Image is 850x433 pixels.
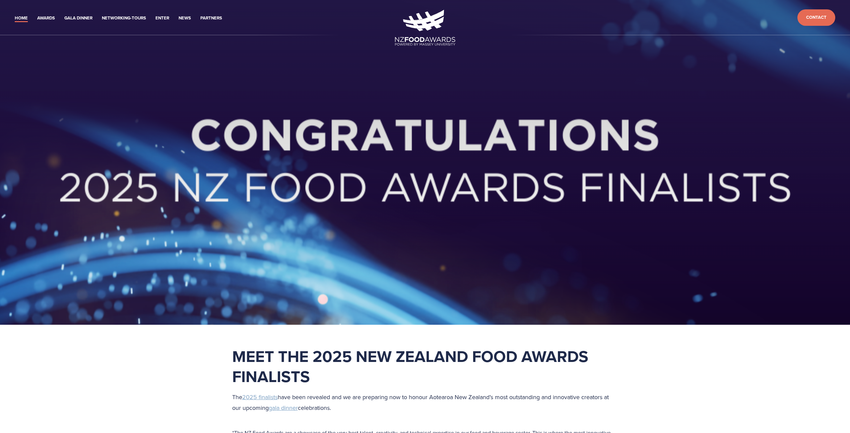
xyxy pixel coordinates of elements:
[200,14,222,22] a: Partners
[269,404,298,412] a: gala dinner
[155,14,169,22] a: Enter
[242,393,278,401] a: 2025 finalists
[102,14,146,22] a: Networking-Tours
[179,14,191,22] a: News
[232,392,618,413] p: The have been revealed and we are preparing now to honour Aotearoa New Zealand’s most outstanding...
[797,9,835,26] a: Contact
[37,14,55,22] a: Awards
[64,14,92,22] a: Gala Dinner
[232,345,592,388] strong: Meet the 2025 New Zealand Food Awards Finalists
[15,14,28,22] a: Home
